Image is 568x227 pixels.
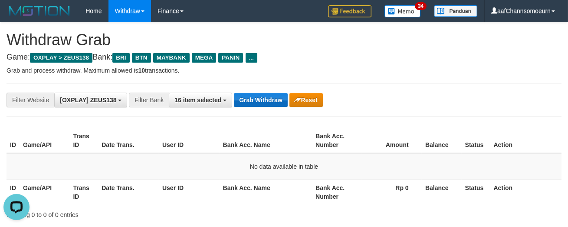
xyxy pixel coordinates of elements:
[218,53,243,63] span: PANIN
[312,128,362,153] th: Bank Acc. Number
[7,128,20,153] th: ID
[7,93,54,107] div: Filter Website
[490,128,561,153] th: Action
[434,5,477,17] img: panduan.png
[362,128,421,153] th: Amount
[69,128,98,153] th: Trans ID
[54,93,127,107] button: [OXPLAY] ZEUS138
[138,67,145,74] strong: 10
[153,53,190,63] span: MAYBANK
[422,180,462,204] th: Balance
[159,128,220,153] th: User ID
[192,53,217,63] span: MEGA
[422,128,462,153] th: Balance
[169,93,232,107] button: 16 item selected
[132,53,151,63] span: BTN
[174,97,221,103] span: 16 item selected
[7,66,561,75] p: Grab and process withdraw. Maximum allowed is transactions.
[415,2,427,10] span: 34
[69,180,98,204] th: Trans ID
[7,31,561,49] h1: Withdraw Grab
[362,180,421,204] th: Rp 0
[7,4,72,17] img: MOTION_logo.png
[246,53,257,63] span: ...
[112,53,129,63] span: BRI
[328,5,371,17] img: Feedback.jpg
[7,53,561,62] h4: Game: Bank:
[289,93,323,107] button: Reset
[462,128,490,153] th: Status
[220,180,312,204] th: Bank Acc. Name
[384,5,421,17] img: Button%20Memo.svg
[20,180,69,204] th: Game/API
[462,180,490,204] th: Status
[129,93,169,107] div: Filter Bank
[7,180,20,204] th: ID
[98,128,159,153] th: Date Trans.
[7,207,230,219] div: Showing 0 to 0 of 0 entries
[312,180,362,204] th: Bank Acc. Number
[234,93,287,107] button: Grab Withdraw
[98,180,159,204] th: Date Trans.
[20,128,69,153] th: Game/API
[30,53,92,63] span: OXPLAY > ZEUS138
[60,97,116,103] span: [OXPLAY] ZEUS138
[159,180,220,204] th: User ID
[3,3,30,30] button: Open LiveChat chat widget
[220,128,312,153] th: Bank Acc. Name
[490,180,561,204] th: Action
[7,153,561,180] td: No data available in table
